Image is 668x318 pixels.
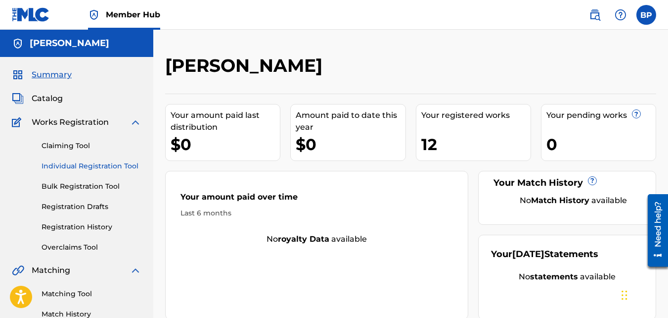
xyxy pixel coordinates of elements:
div: 12 [421,133,531,156]
div: No available [491,271,643,283]
div: User Menu [636,5,656,25]
a: Individual Registration Tool [42,161,141,171]
img: Catalog [12,93,24,105]
div: Your pending works [546,109,656,121]
a: Bulk Registration Tool [42,181,141,192]
img: expand [130,116,141,128]
span: ? [632,110,640,118]
a: Public Search [585,5,605,25]
span: ? [588,177,596,185]
img: search [589,9,601,21]
div: $0 [296,133,405,156]
div: 0 [546,133,656,156]
span: Member Hub [106,9,160,20]
a: CatalogCatalog [12,93,63,105]
div: Last 6 months [180,208,453,218]
div: Your Statements [491,248,598,261]
div: Drag [622,280,627,310]
a: Registration Drafts [42,202,141,212]
span: Matching [32,265,70,276]
div: Your amount paid over time [180,191,453,208]
img: MLC Logo [12,7,50,22]
iframe: Resource Center [640,190,668,270]
div: No available [503,195,643,207]
img: Top Rightsholder [88,9,100,21]
h2: [PERSON_NAME] [165,54,327,77]
span: Catalog [32,93,63,105]
span: Summary [32,69,72,81]
div: Your Match History [491,176,643,190]
h5: Bobbye Dee [30,38,109,49]
iframe: Chat Widget [619,270,668,318]
img: Matching [12,265,24,276]
div: Amount paid to date this year [296,109,405,133]
span: Works Registration [32,116,109,128]
a: Overclaims Tool [42,242,141,253]
img: help [615,9,626,21]
a: SummarySummary [12,69,72,81]
img: Accounts [12,38,24,50]
img: Works Registration [12,116,25,128]
img: Summary [12,69,24,81]
div: Help [611,5,630,25]
div: No available [166,233,468,245]
a: Matching Tool [42,289,141,299]
span: [DATE] [512,249,544,260]
strong: royalty data [278,234,329,244]
strong: Match History [531,196,589,205]
a: Claiming Tool [42,141,141,151]
div: Your amount paid last distribution [171,109,280,133]
div: $0 [171,133,280,156]
a: Registration History [42,222,141,232]
div: Your registered works [421,109,531,121]
img: expand [130,265,141,276]
strong: statements [530,272,578,281]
